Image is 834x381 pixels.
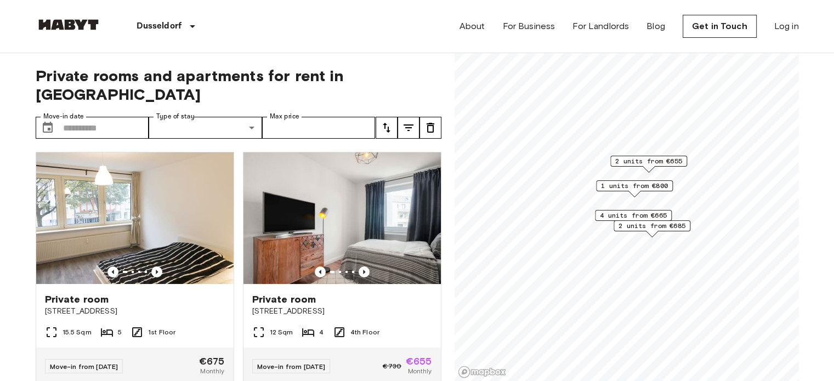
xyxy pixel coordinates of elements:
button: tune [376,117,398,139]
span: 15.5 Sqm [63,327,92,337]
button: tune [398,117,419,139]
button: Previous image [107,266,118,277]
button: Choose date [37,117,59,139]
span: 4 units from €665 [600,211,667,220]
span: 2 units from €655 [615,156,682,166]
a: Log in [774,20,799,33]
span: Private room [45,293,109,306]
button: Previous image [359,266,370,277]
span: 2 units from €685 [619,221,685,231]
div: Map marker [610,156,687,173]
span: [STREET_ADDRESS] [45,306,225,317]
span: 1 units from €800 [601,181,668,191]
a: For Landlords [572,20,629,33]
span: 4th Floor [350,327,379,337]
img: Habyt [36,19,101,30]
span: €675 [199,356,225,366]
span: 12 Sqm [270,327,293,337]
span: Monthly [407,366,432,376]
span: Private rooms and apartments for rent in [GEOGRAPHIC_DATA] [36,66,441,104]
span: €655 [406,356,432,366]
div: Map marker [614,220,690,237]
label: Max price [270,112,299,121]
div: Map marker [596,180,673,197]
button: tune [419,117,441,139]
div: Map marker [595,210,672,227]
span: [STREET_ADDRESS] [252,306,432,317]
button: Previous image [315,266,326,277]
label: Type of stay [156,112,195,121]
span: Move-in from [DATE] [257,362,326,371]
a: About [459,20,485,33]
img: Marketing picture of unit DE-11-001-02M [36,152,234,284]
span: 1st Floor [148,327,175,337]
span: Move-in from [DATE] [50,362,118,371]
a: Mapbox logo [458,366,506,378]
img: Marketing picture of unit DE-11-001-001-02HF [243,152,441,284]
button: Previous image [151,266,162,277]
a: Get in Touch [683,15,757,38]
a: Blog [646,20,665,33]
span: Monthly [200,366,224,376]
span: €730 [383,361,401,371]
p: Dusseldorf [137,20,182,33]
span: 5 [118,327,122,337]
span: 4 [319,327,324,337]
a: For Business [502,20,555,33]
span: Private room [252,293,316,306]
label: Move-in date [43,112,84,121]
